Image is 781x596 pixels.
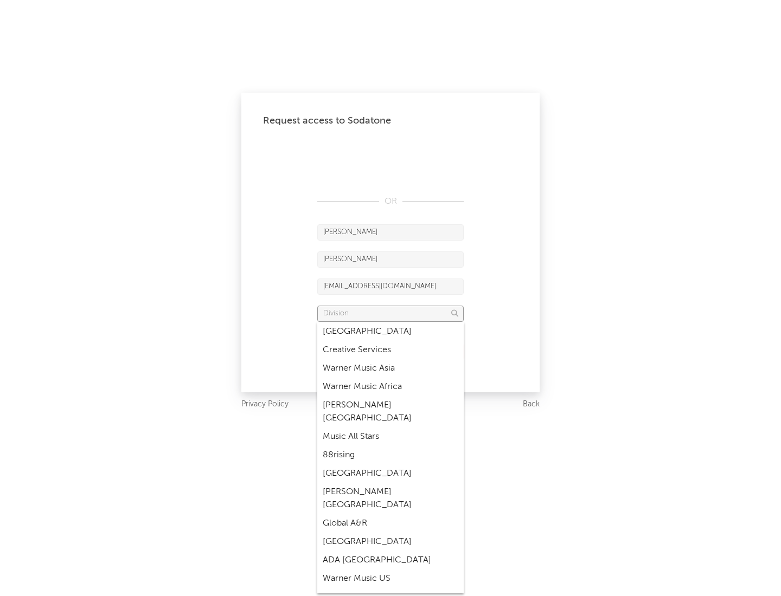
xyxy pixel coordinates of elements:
div: [PERSON_NAME] [GEOGRAPHIC_DATA] [317,396,464,427]
div: Warner Music US [317,569,464,588]
div: [GEOGRAPHIC_DATA] [317,533,464,551]
a: Back [523,398,540,411]
input: Division [317,306,464,322]
input: Email [317,278,464,295]
div: Request access to Sodatone [263,114,518,127]
div: [GEOGRAPHIC_DATA] [317,322,464,341]
input: Last Name [317,251,464,268]
div: Warner Music Asia [317,359,464,378]
div: Creative Services [317,341,464,359]
input: First Name [317,224,464,241]
div: [PERSON_NAME] [GEOGRAPHIC_DATA] [317,483,464,514]
div: [GEOGRAPHIC_DATA] [317,464,464,483]
div: Global A&R [317,514,464,533]
div: Music All Stars [317,427,464,446]
div: 88rising [317,446,464,464]
div: Warner Music Africa [317,378,464,396]
div: ADA [GEOGRAPHIC_DATA] [317,551,464,569]
div: OR [317,195,464,208]
a: Privacy Policy [241,398,289,411]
